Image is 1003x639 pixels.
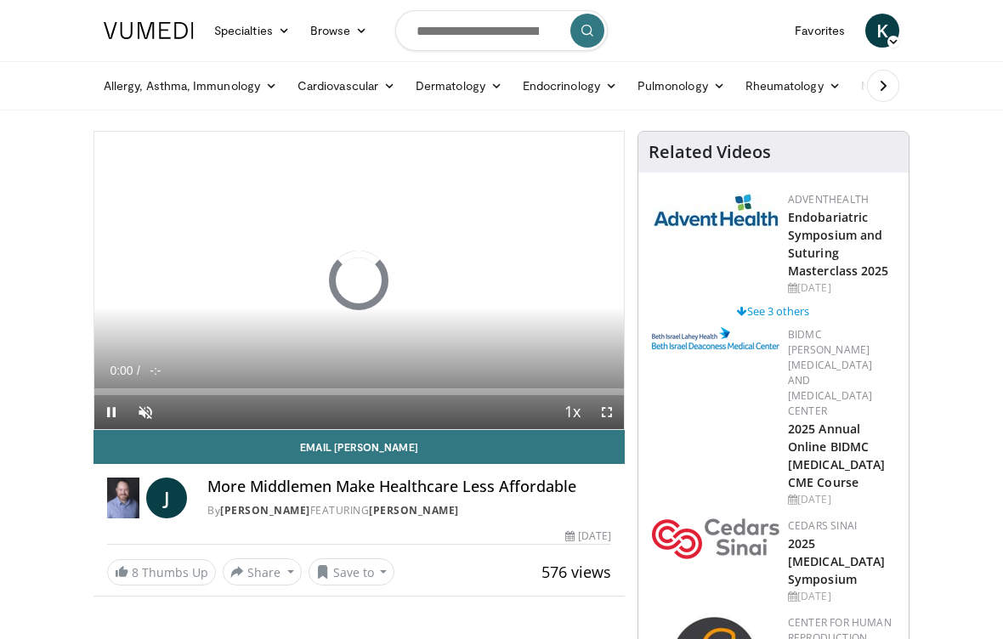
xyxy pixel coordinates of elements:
[556,395,590,429] button: Playback Rate
[735,69,851,103] a: Rheumatology
[565,529,611,544] div: [DATE]
[107,559,216,585] a: 8 Thumbs Up
[369,503,459,517] a: [PERSON_NAME]
[104,22,194,39] img: VuMedi Logo
[94,388,624,395] div: Progress Bar
[652,518,779,559] img: 7e905080-f4a2-4088-8787-33ce2bef9ada.png.150x105_q85_autocrop_double_scale_upscale_version-0.2.png
[287,69,405,103] a: Cardiovascular
[788,589,895,604] div: [DATE]
[395,10,608,51] input: Search topics, interventions
[513,69,627,103] a: Endocrinology
[150,364,161,377] span: -:-
[788,421,885,490] a: 2025 Annual Online BIDMC [MEDICAL_DATA] CME Course
[93,69,287,103] a: Allergy, Asthma, Immunology
[94,395,128,429] button: Pause
[788,209,889,279] a: Endobariatric Symposium and Suturing Masterclass 2025
[788,492,895,507] div: [DATE]
[649,142,771,162] h4: Related Videos
[590,395,624,429] button: Fullscreen
[132,564,139,580] span: 8
[223,558,302,585] button: Share
[204,14,300,48] a: Specialties
[627,69,735,103] a: Pulmonology
[788,327,872,418] a: BIDMC [PERSON_NAME][MEDICAL_DATA] and [MEDICAL_DATA] Center
[737,303,809,319] a: See 3 others
[788,280,895,296] div: [DATE]
[788,535,885,587] a: 2025 [MEDICAL_DATA] Symposium
[128,395,162,429] button: Unmute
[107,478,139,518] img: Dr. Josh Umbehr
[94,132,624,429] video-js: Video Player
[652,192,779,227] img: 5c3c682d-da39-4b33-93a5-b3fb6ba9580b.jpg.150x105_q85_autocrop_double_scale_upscale_version-0.2.jpg
[300,14,378,48] a: Browse
[146,478,187,518] a: J
[207,478,611,496] h4: More Middlemen Make Healthcare Less Affordable
[405,69,513,103] a: Dermatology
[785,14,855,48] a: Favorites
[309,558,395,585] button: Save to
[207,503,611,518] div: By FEATURING
[541,562,611,582] span: 576 views
[788,518,857,533] a: Cedars Sinai
[110,364,133,377] span: 0:00
[220,503,310,517] a: [PERSON_NAME]
[137,364,140,377] span: /
[93,430,625,464] a: Email [PERSON_NAME]
[652,327,779,349] img: c96b19ec-a48b-46a9-9095-935f19585444.png.150x105_q85_autocrop_double_scale_upscale_version-0.2.png
[788,192,869,206] a: AdventHealth
[865,14,899,48] a: K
